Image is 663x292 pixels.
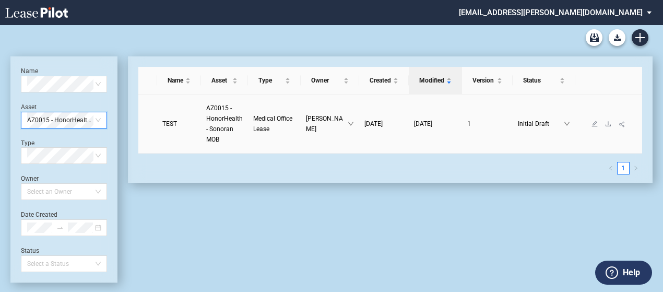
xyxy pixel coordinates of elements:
span: Status [523,75,557,86]
th: Owner [301,67,359,95]
a: 1 [618,162,629,174]
span: Version [472,75,495,86]
button: left [605,162,617,174]
th: Created [359,67,409,95]
a: 1 [467,119,507,129]
a: Create new document [632,29,648,46]
span: down [348,121,354,127]
span: [DATE] [364,120,383,127]
li: Next Page [630,162,642,174]
label: Help [623,266,640,279]
span: Owner [311,75,341,86]
a: [DATE] [414,119,457,129]
span: [DATE] [414,120,432,127]
span: right [633,166,638,171]
span: 1 [467,120,471,127]
a: Archive [586,29,602,46]
span: AZ0015 - HonorHealth - Sonoran MOB [27,112,101,128]
span: [PERSON_NAME] [306,113,348,134]
th: Type [248,67,301,95]
span: download [605,121,611,127]
button: Download Blank Form [609,29,625,46]
span: Created [370,75,391,86]
span: Name [168,75,183,86]
a: AZ0015 - HonorHealth - Sonoran MOB [206,103,243,145]
span: Asset [211,75,230,86]
li: Previous Page [605,162,617,174]
span: swap-right [56,224,64,231]
label: Asset [21,103,37,111]
th: Asset [201,67,248,95]
label: Date Created [21,211,57,218]
span: Medical Office Lease [253,115,292,133]
span: edit [591,121,598,127]
a: [DATE] [364,119,404,129]
md-menu: Download Blank Form List [606,29,629,46]
a: TEST [162,119,196,129]
span: TEST [162,120,177,127]
label: Status [21,247,39,254]
label: Owner [21,175,39,182]
th: Name [157,67,201,95]
span: Modified [419,75,444,86]
th: Version [462,67,513,95]
label: Name [21,67,38,75]
span: Type [258,75,283,86]
span: down [564,121,570,127]
a: edit [588,120,601,127]
span: left [608,166,613,171]
button: right [630,162,642,174]
span: share-alt [619,121,626,128]
span: Initial Draft [518,119,563,129]
label: Type [21,139,34,147]
th: Status [513,67,575,95]
th: Modified [409,67,462,95]
span: AZ0015 - HonorHealth - Sonoran MOB [206,104,243,143]
button: Help [595,261,652,285]
span: to [56,224,64,231]
a: Medical Office Lease [253,113,295,134]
